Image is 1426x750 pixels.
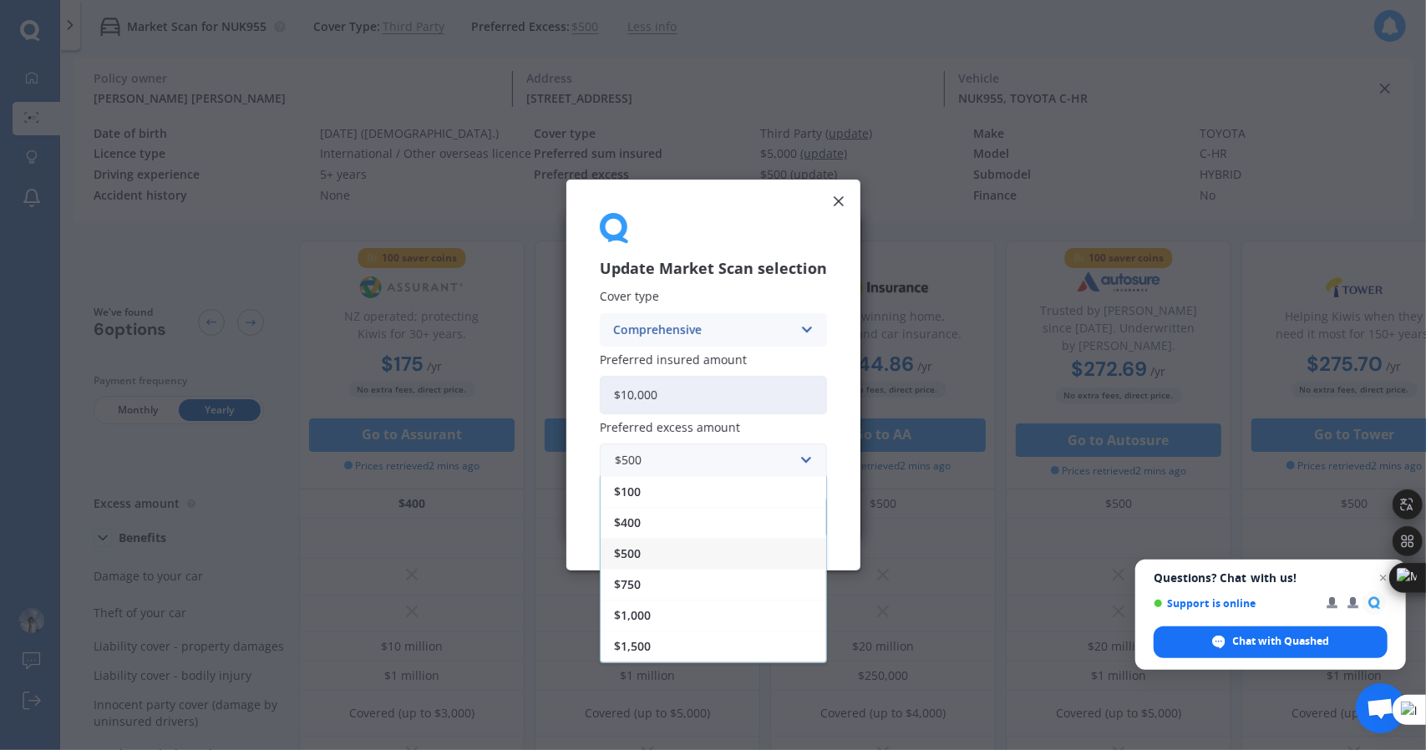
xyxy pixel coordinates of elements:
[614,641,651,652] span: $1,500
[613,321,792,339] div: Comprehensive
[600,376,827,414] input: Enter amount
[614,579,641,590] span: $750
[614,548,641,560] span: $500
[1154,597,1315,610] span: Support is online
[1154,626,1388,658] span: Chat with Quashed
[614,486,641,498] span: $100
[1233,634,1330,649] span: Chat with Quashed
[1356,683,1406,733] a: Open chat
[600,289,659,305] span: Cover type
[614,610,651,621] span: $1,000
[600,352,747,367] span: Preferred insured amount
[1154,571,1388,585] span: Questions? Chat with us!
[614,517,641,529] span: $400
[600,419,740,435] span: Preferred excess amount
[600,259,827,278] h3: Update Market Scan selection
